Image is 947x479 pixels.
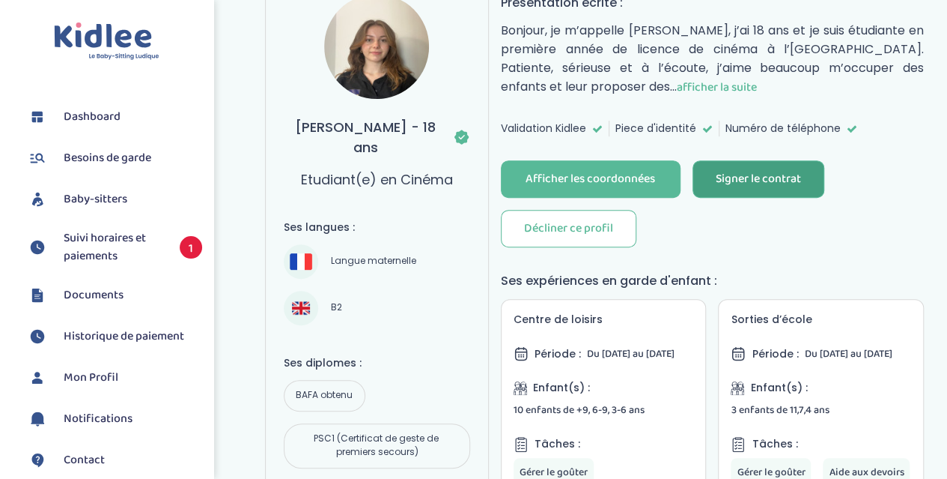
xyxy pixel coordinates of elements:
span: Langue maternelle [326,253,421,271]
span: Enfant(s) : [533,380,590,396]
span: Suivi horaires et paiements [64,229,165,265]
span: BAFA obtenu [290,387,358,405]
span: Besoins de garde [64,149,151,167]
span: B2 [326,299,347,317]
span: afficher la suite [677,78,757,97]
a: Historique de paiement [26,325,202,348]
span: Baby-sitters [64,190,127,208]
img: notification.svg [26,408,49,430]
img: Anglais [292,299,310,317]
span: Période : [535,346,581,362]
img: logo.svg [54,22,159,61]
span: Piece d'identité [615,121,696,136]
a: Baby-sitters [26,188,202,211]
h4: Ses expériences en garde d'enfant : [501,271,924,290]
a: Dashboard [26,106,202,128]
span: Enfant(s) : [750,380,807,396]
span: Notifications [64,410,133,428]
p: Etudiant(e) en Cinéma [301,169,453,190]
span: Dashboard [64,108,121,126]
a: Documents [26,284,202,307]
span: Documents [64,286,124,304]
img: suivihoraire.svg [26,325,49,348]
button: Signer le contrat [692,160,824,198]
span: Contact [64,451,105,469]
span: Tâches : [752,436,797,452]
button: Afficher les coordonnées [501,160,680,198]
h4: Ses diplomes : [284,355,470,371]
div: Décliner ce profil [524,220,613,238]
img: besoin.svg [26,147,49,169]
h3: [PERSON_NAME] - 18 ans [284,117,470,157]
span: 1 [180,236,202,259]
a: Besoins de garde [26,147,202,169]
h4: Ses langues : [284,220,470,235]
h5: Centre de loisirs [514,312,694,328]
img: babysitters.svg [26,188,49,211]
img: suivihoraire.svg [26,236,49,259]
a: Contact [26,449,202,472]
img: Français [290,253,312,269]
a: Notifications [26,408,202,430]
span: 10 enfants de +9, 6-9, 3-6 ans [514,402,645,418]
span: Du [DATE] au [DATE] [587,346,675,362]
h5: Sorties d’école [731,312,911,328]
a: Mon Profil [26,367,202,389]
p: Bonjour, je m’appelle [PERSON_NAME], j’ai 18 ans et je suis étudiante en première année de licenc... [501,21,924,97]
div: Afficher les coordonnées [526,171,655,188]
span: Du [DATE] au [DATE] [804,346,892,362]
span: Tâches : [535,436,580,452]
span: Mon Profil [64,369,118,387]
span: Validation Kidlee [501,121,586,136]
img: profil.svg [26,367,49,389]
div: Signer le contrat [716,171,801,188]
span: PSC1 (Certificat de geste de premiers secours) [290,430,463,462]
span: 3 enfants de 11,7,4 ans [731,402,829,418]
span: Période : [752,346,798,362]
img: dashboard.svg [26,106,49,128]
a: Suivi horaires et paiements 1 [26,229,202,265]
span: Historique de paiement [64,328,184,346]
button: Décliner ce profil [501,210,636,247]
img: documents.svg [26,284,49,307]
span: Numéro de téléphone [725,121,841,136]
img: contact.svg [26,449,49,472]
